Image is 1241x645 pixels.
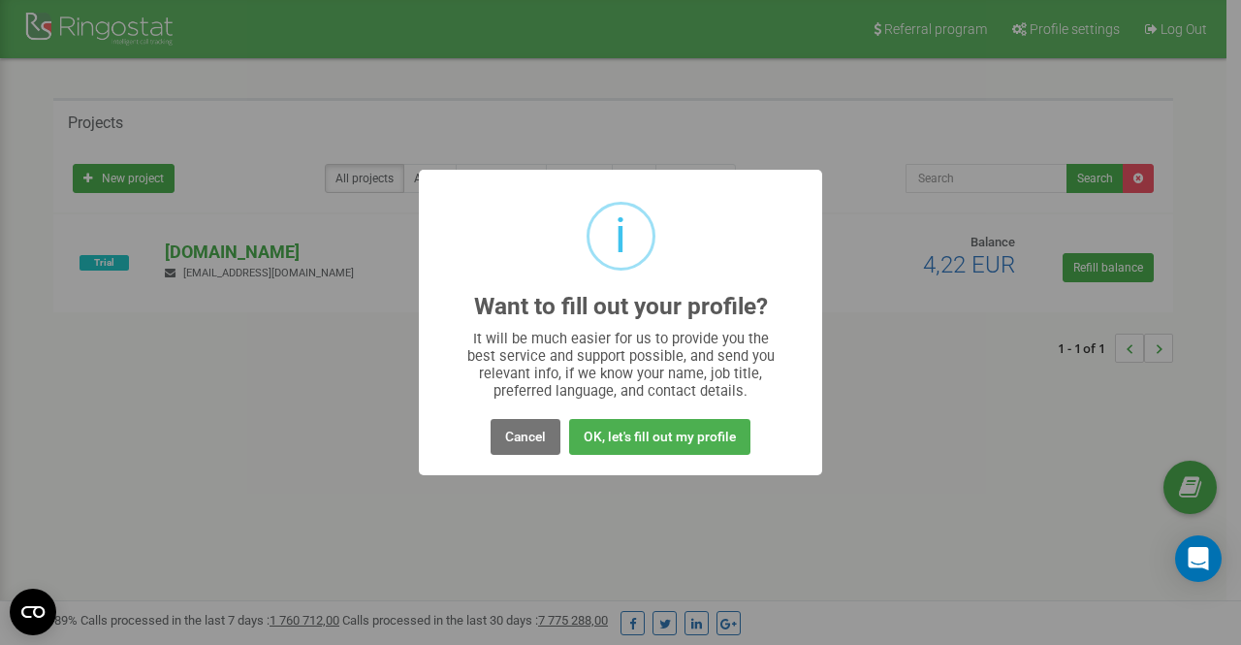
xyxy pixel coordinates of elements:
button: OK, let's fill out my profile [569,419,750,455]
div: It will be much easier for us to provide you the best service and support possible, and send you ... [458,330,784,400]
button: Open CMP widget [10,589,56,635]
div: i [615,205,626,268]
h2: Want to fill out your profile? [474,294,768,320]
div: Open Intercom Messenger [1175,535,1222,582]
button: Cancel [491,419,560,455]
